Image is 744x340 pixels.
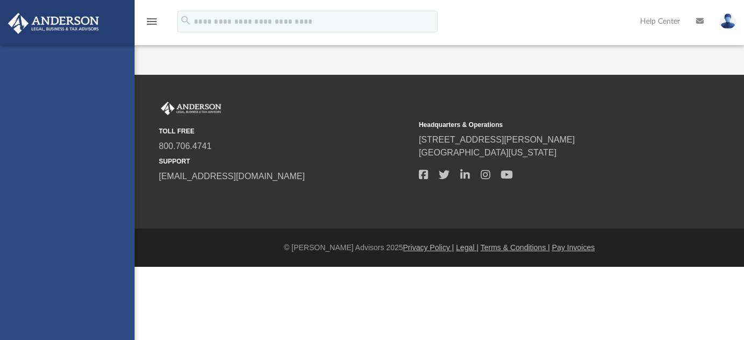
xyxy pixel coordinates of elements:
a: Terms & Conditions | [481,243,550,252]
small: TOLL FREE [159,126,411,136]
div: © [PERSON_NAME] Advisors 2025 [135,242,744,253]
i: search [180,15,192,26]
small: Headquarters & Operations [419,120,671,130]
a: [STREET_ADDRESS][PERSON_NAME] [419,135,575,144]
i: menu [145,15,158,28]
img: Anderson Advisors Platinum Portal [5,13,102,34]
a: 800.706.4741 [159,141,212,151]
a: menu [145,20,158,28]
a: [EMAIL_ADDRESS][DOMAIN_NAME] [159,172,305,181]
a: [GEOGRAPHIC_DATA][US_STATE] [419,148,557,157]
a: Pay Invoices [552,243,594,252]
a: Legal | [456,243,479,252]
a: Privacy Policy | [403,243,454,252]
img: User Pic [720,13,736,29]
small: SUPPORT [159,157,411,166]
img: Anderson Advisors Platinum Portal [159,102,223,116]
